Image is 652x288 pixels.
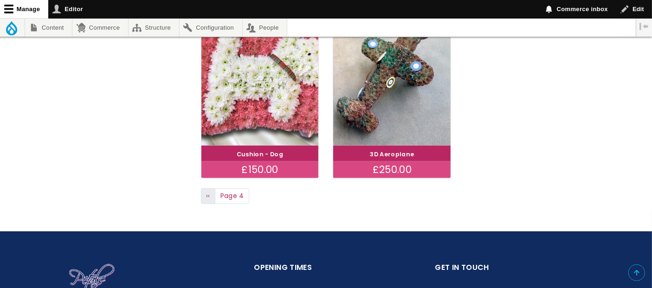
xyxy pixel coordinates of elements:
span: Page 4 [215,188,249,204]
h2: Opening Times [254,262,398,280]
a: Content [25,19,72,37]
nav: Page navigation [201,188,584,204]
img: Cushion - Dog [201,9,319,146]
a: Structure [129,19,179,37]
a: 3D Aeroplane [370,150,414,158]
button: Vertical orientation [636,19,652,34]
div: £250.00 [333,161,451,178]
img: 3D Aeroplane [333,9,451,146]
a: Cushion - Dog [237,150,284,158]
div: £150.00 [201,161,319,178]
h2: Get in touch [435,262,579,280]
a: Commerce [72,19,128,37]
span: ‹‹ [206,191,210,200]
a: People [243,19,287,37]
a: Configuration [180,19,242,37]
